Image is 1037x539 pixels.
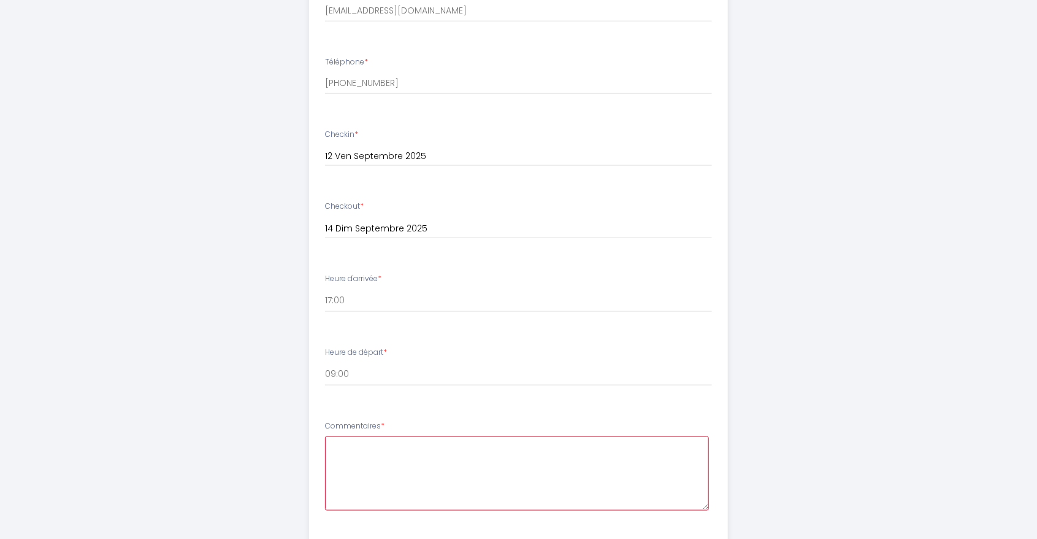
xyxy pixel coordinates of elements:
label: Heure d'arrivée [325,273,381,285]
label: Téléphone [325,56,368,68]
label: Checkout [325,201,364,212]
label: Checkin [325,129,358,141]
label: Commentaires [325,421,385,432]
label: Heure de départ [325,347,387,359]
